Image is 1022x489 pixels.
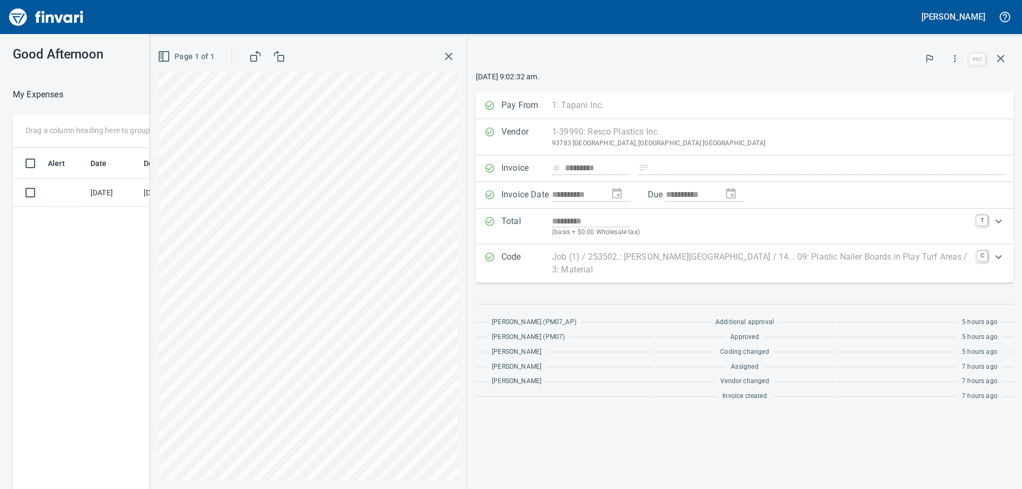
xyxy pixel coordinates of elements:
p: Code [501,251,552,276]
p: Job (1) / 253502.: [PERSON_NAME][GEOGRAPHIC_DATA] / 14. . 09: Plastic Nailer Boards in Play Turf ... [552,251,971,276]
p: Drag a column heading here to group the table [26,125,182,136]
span: Close invoice [967,46,1013,71]
span: 5 hours ago [962,317,998,328]
div: Expand [476,244,1013,283]
span: 7 hours ago [962,391,998,402]
span: [PERSON_NAME] (PM07_AP) [492,317,576,328]
span: 5 hours ago [962,332,998,343]
span: [PERSON_NAME] [492,347,541,358]
nav: breadcrumb [13,88,63,101]
span: Additional approval [715,317,774,328]
span: [PERSON_NAME] [492,376,541,387]
span: Assigned [731,362,758,372]
span: Invoice created [722,391,767,402]
a: esc [969,53,985,65]
p: My Expenses [13,88,63,101]
span: Description [144,157,184,170]
td: [DATE] Invoice 181371 from Brothers Concrete Cutting Inc (1-10127) [139,179,235,207]
button: More [943,47,967,70]
h3: Good Afternoon [13,47,239,62]
span: Alert [48,157,79,170]
img: Finvari [6,4,86,30]
span: [PERSON_NAME] [492,362,541,372]
span: 5 hours ago [962,347,998,358]
span: Alert [48,157,65,170]
p: Total [501,215,552,238]
p: (basis + $0.00 Wholesale tax) [552,227,970,238]
p: [DATE] 9:02:32 am. [476,71,1013,82]
button: [PERSON_NAME] [919,9,988,25]
h5: [PERSON_NAME] [921,11,985,22]
span: 7 hours ago [962,376,998,387]
span: Coding changed [720,347,769,358]
span: Description [144,157,197,170]
span: Vendor changed [720,376,769,387]
span: Date [90,157,121,170]
button: Flag [918,47,941,70]
span: Page 1 of 1 [160,50,215,63]
button: Page 1 of 1 [155,47,219,67]
a: T [977,215,987,226]
td: [DATE] [86,179,139,207]
span: Approved [730,332,759,343]
div: Expand [476,209,1013,244]
span: 7 hours ago [962,362,998,372]
span: Date [90,157,107,170]
a: C [977,251,987,261]
span: [PERSON_NAME] (PM07) [492,332,565,343]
